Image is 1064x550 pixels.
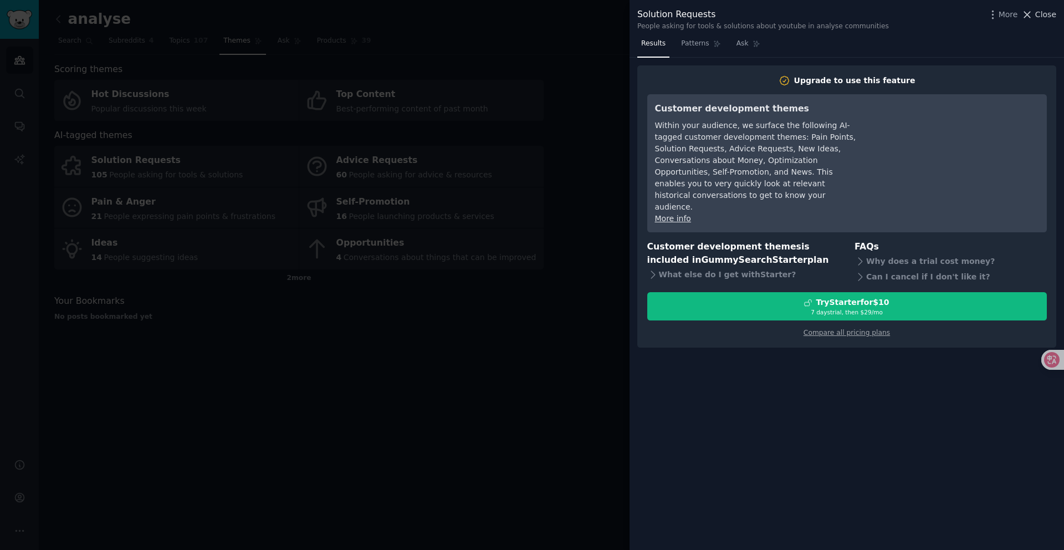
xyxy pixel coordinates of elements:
h3: Customer development themes is included in plan [647,240,840,267]
div: People asking for tools & solutions about youtube in analyse communities [637,22,889,32]
div: 7 days trial, then $ 29 /mo [648,308,1046,316]
button: Close [1021,9,1056,21]
div: Try Starter for $10 [816,297,889,308]
div: What else do I get with Starter ? [647,267,840,283]
a: Compare all pricing plans [804,329,890,337]
div: Can I cancel if I don't like it? [855,269,1047,284]
span: GummySearch Starter [701,254,807,265]
div: Upgrade to use this feature [794,75,915,86]
a: Patterns [677,35,724,58]
span: Results [641,39,666,49]
h3: Customer development themes [655,102,857,116]
span: Ask [736,39,749,49]
span: Patterns [681,39,709,49]
button: TryStarterfor$107 daystrial, then $29/mo [647,292,1047,320]
div: Solution Requests [637,8,889,22]
a: More info [655,214,691,223]
iframe: YouTube video player [873,102,1039,185]
h3: FAQs [855,240,1047,254]
span: More [999,9,1018,21]
button: More [987,9,1018,21]
div: Within your audience, we surface the following AI-tagged customer development themes: Pain Points... [655,120,857,213]
a: Results [637,35,669,58]
div: Why does a trial cost money? [855,253,1047,269]
a: Ask [733,35,764,58]
span: Close [1035,9,1056,21]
